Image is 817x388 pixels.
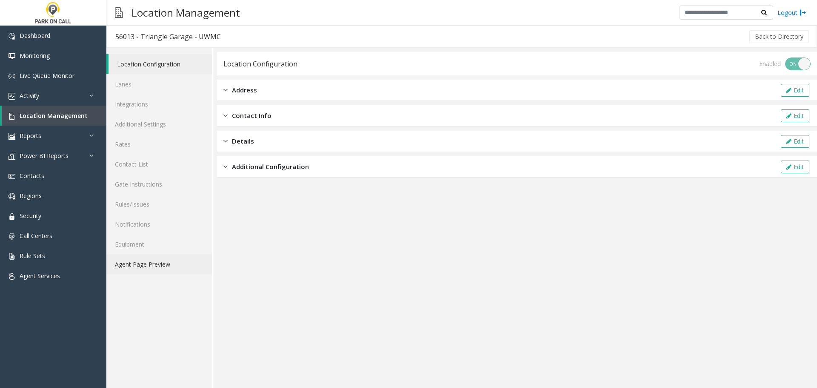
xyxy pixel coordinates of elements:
[781,84,809,97] button: Edit
[223,85,228,95] img: closed
[20,192,42,200] span: Regions
[106,94,212,114] a: Integrations
[20,252,45,260] span: Rule Sets
[9,113,15,120] img: 'icon'
[800,8,806,17] img: logout
[20,32,50,40] span: Dashboard
[115,2,123,23] img: pageIcon
[223,111,228,121] img: closed
[9,233,15,240] img: 'icon'
[109,54,212,74] a: Location Configuration
[781,109,809,122] button: Edit
[20,72,74,80] span: Live Queue Monitor
[9,93,15,100] img: 'icon'
[781,161,809,173] button: Edit
[9,173,15,180] img: 'icon'
[20,52,50,60] span: Monitoring
[20,212,41,220] span: Security
[2,106,106,126] a: Location Management
[9,133,15,140] img: 'icon'
[20,172,44,180] span: Contacts
[20,92,39,100] span: Activity
[106,254,212,274] a: Agent Page Preview
[9,153,15,160] img: 'icon'
[20,232,52,240] span: Call Centers
[106,214,212,234] a: Notifications
[232,111,271,121] span: Contact Info
[9,33,15,40] img: 'icon'
[232,85,257,95] span: Address
[115,31,221,42] div: 56013 - Triangle Garage - UWMC
[781,135,809,148] button: Edit
[223,162,228,172] img: closed
[106,134,212,154] a: Rates
[20,152,69,160] span: Power BI Reports
[20,272,60,280] span: Agent Services
[777,8,806,17] a: Logout
[106,74,212,94] a: Lanes
[749,30,809,43] button: Back to Directory
[106,174,212,194] a: Gate Instructions
[232,136,254,146] span: Details
[106,234,212,254] a: Equipment
[9,213,15,220] img: 'icon'
[127,2,244,23] h3: Location Management
[106,114,212,134] a: Additional Settings
[9,73,15,80] img: 'icon'
[9,273,15,280] img: 'icon'
[106,154,212,174] a: Contact List
[9,53,15,60] img: 'icon'
[9,253,15,260] img: 'icon'
[223,136,228,146] img: closed
[759,59,781,68] div: Enabled
[106,194,212,214] a: Rules/Issues
[20,132,41,140] span: Reports
[232,162,309,172] span: Additional Configuration
[20,112,88,120] span: Location Management
[9,193,15,200] img: 'icon'
[223,58,297,69] div: Location Configuration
